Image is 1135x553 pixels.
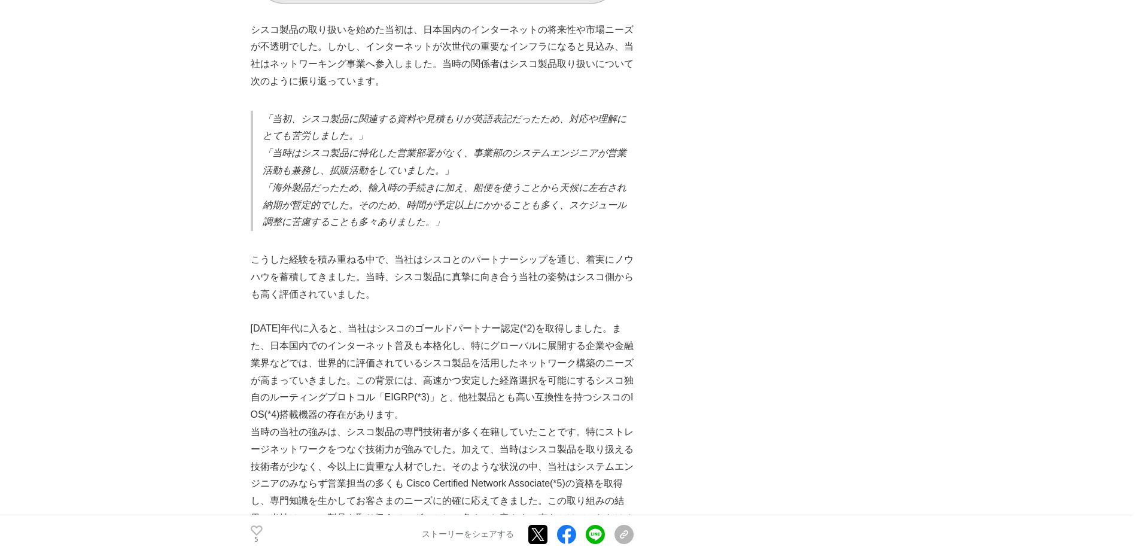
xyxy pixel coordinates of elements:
em: 「海外製品だったため、輸入時の手続きに加え、船便を使うことから天候に左右され納期が暫定的でした。そのため、時間が予定以上にかかることも多く、スケジュール調整に苦慮することも多々ありました。」 [263,183,626,227]
p: 」 [263,145,634,180]
p: 当時の当社の強みは、シスコ製品の専門技術者が多く在籍していたことです。特にストレージネットワークをつなぐ技術力が強みでした。加えて、当時はシスコ製品を取り扱える技術者が少なく、今以上に貴重な人材... [251,424,634,545]
p: こうした経験を積み重ねる中で、当社はシスコとのパートナーシップを通じ、着実にノウハウを蓄積してきました。当時、シスコ製品に真摯に向き合う当社の姿勢はシスコ側からも高く評価されていました。 [251,251,634,303]
p: シスコ製品の取り扱いを始めた当初は、日本国内のインターネットの将来性や市場ニーズが不透明でした。しかし、インターネットが次世代の重要なインフラになると見込み、当社はネットワーキング事業へ参入しま... [251,22,634,90]
em: 「当時はシスコ製品に特化した営業部署がなく、事業部のシステムエンジニアが営業活動も兼務し、拡販活動をしていました。 [263,148,626,175]
em: 「当初、シスコ製品に関連する資料や見積もりが英語表記だったため、対応や理解にとても苦労しました。」 [263,114,626,141]
p: 5 [251,537,263,543]
p: ストーリーをシェアする [422,529,514,540]
p: [DATE]年代に入ると、当社はシスコのゴールドパートナー認定(*2)を取得しました。また、日本国内でのインターネット普及も本格化し、特にグローバルに展開する企業や金融業界などでは、世界的に評価... [251,320,634,424]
